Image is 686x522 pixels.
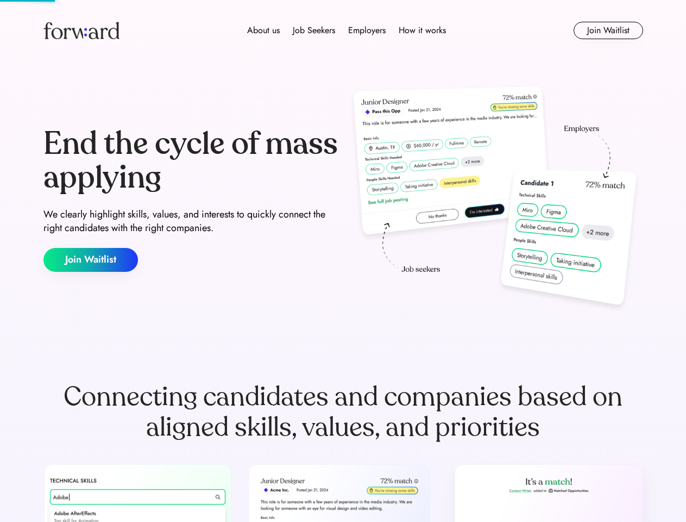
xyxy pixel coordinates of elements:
button: Join Waitlist [43,248,138,272]
div: End the cycle of mass applying [43,127,339,194]
img: hero-image.png [348,83,643,316]
div: How it works [399,24,446,37]
button: Join Waitlist [574,22,643,39]
div: Job Seekers [293,24,335,37]
div: Employers [348,24,386,37]
div: About us [247,24,280,37]
img: Forward logo [43,22,119,39]
div: Connecting candidates and companies based on aligned skills, values, and priorities [43,382,643,443]
div: We clearly highlight skills, values, and interests to quickly connect the right candidates with t... [43,208,339,235]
